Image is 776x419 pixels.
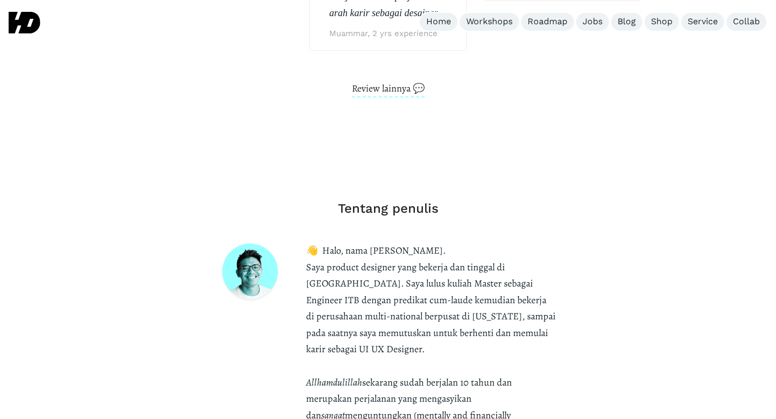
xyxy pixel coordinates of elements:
[220,201,556,217] h2: Tentang penulis
[466,16,512,27] div: Workshops
[726,13,766,31] a: Collab
[460,13,519,31] a: Workshops
[681,13,724,31] a: Service
[352,80,425,97] div: Review lainnya 💬
[306,376,362,389] em: Allhamdulillah
[733,16,760,27] div: Collab
[645,13,679,31] a: Shop
[521,13,574,31] a: Roadmap
[688,16,718,27] div: Service
[528,16,567,27] div: Roadmap
[220,242,306,302] img: author ebook petunjuk memulai ux dari nol dan tutorial membuat design system dari nol, ar wasil
[576,13,609,31] a: Jobs
[426,16,451,27] div: Home
[329,22,447,39] h3: Muammar, 2 yrs experience
[583,16,602,27] div: Jobs
[651,16,673,27] div: Shop
[420,13,458,31] a: Home
[618,16,636,27] div: Blog
[611,13,642,31] a: Blog
[352,80,425,98] a: Review lainnya 💬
